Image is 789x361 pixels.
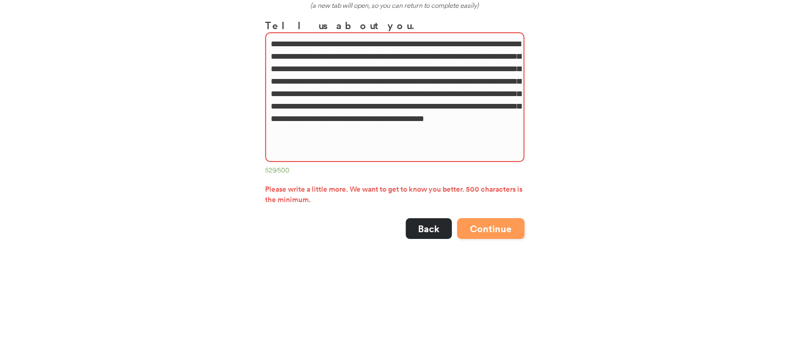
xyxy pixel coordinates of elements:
button: Continue [457,218,524,239]
em: (a new tab will open, so you can return to complete easily) [310,1,479,9]
div: 529/500 [265,166,524,177]
button: Back [406,218,452,239]
div: Please write a little more. We want to get to know you better. 500 characters is the minimum. [265,184,524,208]
h3: Tell us about you. [265,18,524,33]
